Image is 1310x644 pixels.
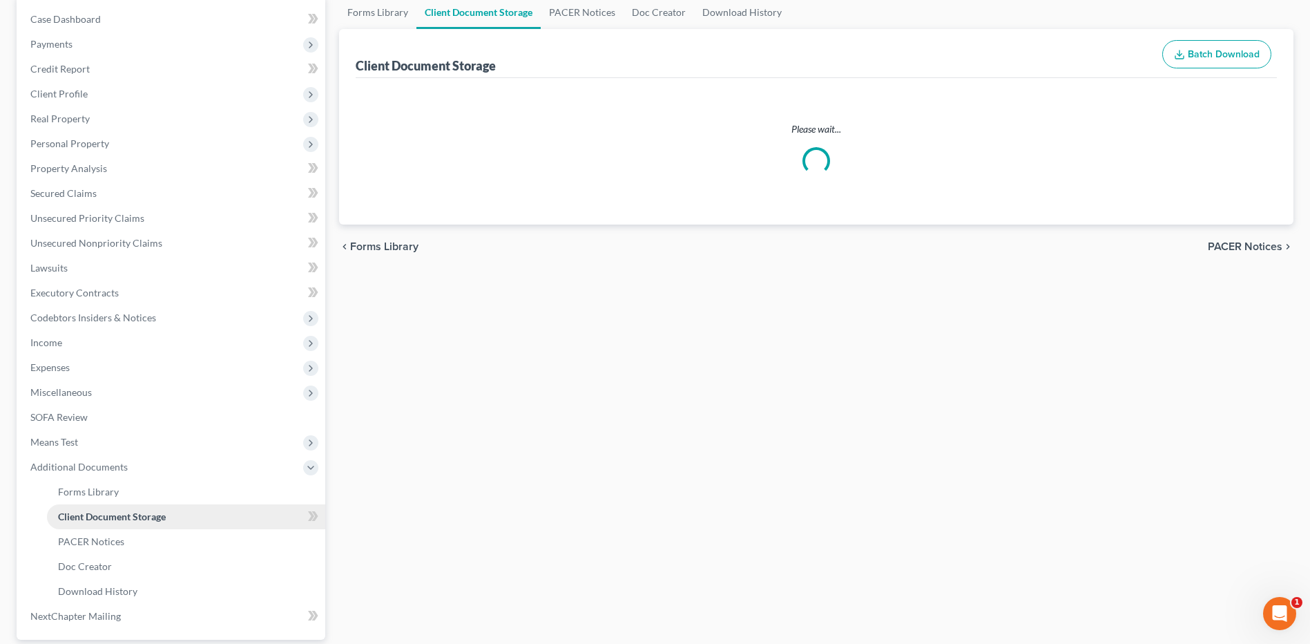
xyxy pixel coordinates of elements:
span: Codebtors Insiders & Notices [30,312,156,323]
a: Lawsuits [19,256,325,281]
a: Executory Contracts [19,281,325,305]
span: Executory Contracts [30,287,119,299]
i: chevron_right [1282,241,1293,252]
span: Forms Library [350,241,418,252]
span: 1 [1291,597,1302,608]
span: Forms Library [58,486,119,498]
i: chevron_left [339,241,350,252]
span: Secured Claims [30,187,97,199]
button: chevron_left Forms Library [339,241,418,252]
p: Please wait... [358,122,1274,136]
span: Batch Download [1188,48,1260,60]
a: Property Analysis [19,156,325,181]
a: Forms Library [47,480,325,504]
a: NextChapter Mailing [19,604,325,629]
a: PACER Notices [47,529,325,554]
a: Secured Claims [19,181,325,206]
span: Case Dashboard [30,13,101,25]
a: Unsecured Priority Claims [19,206,325,231]
span: Doc Creator [58,560,112,572]
a: Unsecured Nonpriority Claims [19,231,325,256]
div: Client Document Storage [356,57,496,74]
span: Real Property [30,113,90,124]
span: Client Profile [30,88,88,100]
span: Credit Report [30,63,90,75]
a: Client Document Storage [47,504,325,529]
span: Payments [30,38,73,50]
span: Additional Documents [30,461,128,473]
span: Client Document Storage [58,511,166,522]
iframe: Intercom live chat [1263,597,1296,630]
a: Credit Report [19,57,325,82]
span: PACER Notices [1208,241,1282,252]
button: PACER Notices chevron_right [1208,241,1293,252]
span: Personal Property [30,138,109,149]
span: Expenses [30,361,70,373]
a: SOFA Review [19,405,325,430]
a: Doc Creator [47,554,325,579]
span: NextChapter Mailing [30,610,121,622]
span: Unsecured Priority Claims [30,212,144,224]
button: Batch Download [1162,40,1271,69]
a: Download History [47,579,325,604]
span: SOFA Review [30,411,88,423]
span: PACER Notices [58,536,124,547]
span: Unsecured Nonpriority Claims [30,237,162,249]
span: Miscellaneous [30,386,92,398]
span: Download History [58,585,137,597]
span: Lawsuits [30,262,68,274]
span: Means Test [30,436,78,448]
span: Income [30,337,62,348]
a: Case Dashboard [19,7,325,32]
span: Property Analysis [30,162,107,174]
